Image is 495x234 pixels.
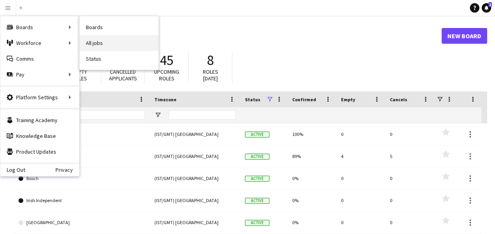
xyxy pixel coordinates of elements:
div: Platform Settings [0,89,79,105]
div: 5 [385,145,434,167]
span: Cancelled applicants [109,68,137,82]
div: (IST/GMT) [GEOGRAPHIC_DATA] [150,145,240,167]
div: 0 [385,212,434,233]
h1: Boards [14,30,441,42]
a: Log Out [0,167,25,173]
span: 45 [160,52,173,69]
div: 0 [385,167,434,189]
div: 0% [287,189,336,211]
div: 0 [336,123,385,145]
div: Boards [0,19,79,35]
span: Cancels [390,97,407,102]
a: Privacy [56,167,79,173]
div: (IST/GMT) [GEOGRAPHIC_DATA] [150,212,240,233]
a: Product Updates [0,144,79,160]
div: 0% [287,167,336,189]
div: 0 [385,123,434,145]
div: (IST/GMT) [GEOGRAPHIC_DATA] [150,167,240,189]
span: 8 [207,52,214,69]
a: Irish Independent [19,189,145,212]
span: Active [245,176,269,182]
div: 4 [336,145,385,167]
div: 0 [385,189,434,211]
span: Upcoming roles [154,68,179,82]
a: Bank of Ireland [19,145,145,167]
div: 100% [287,123,336,145]
a: [GEOGRAPHIC_DATA] [19,212,145,234]
div: 0 [336,189,385,211]
a: Bosch [19,167,145,189]
span: Roles [DATE] [203,68,218,82]
button: Open Filter Menu [154,111,161,119]
input: Board name Filter Input [33,110,145,120]
a: All jobs [80,35,158,51]
div: 0 [336,212,385,233]
span: Status [245,97,260,102]
a: Status [80,51,158,67]
span: Confirmed [292,97,316,102]
div: 89% [287,145,336,167]
span: Active [245,220,269,226]
span: Active [245,154,269,160]
a: New Board [441,28,487,44]
input: Timezone Filter Input [169,110,235,120]
a: Comms [0,51,79,67]
span: 2 [488,2,492,7]
a: Training Academy [0,112,79,128]
a: 2 [482,3,491,13]
a: Boards [80,19,158,35]
div: Workforce [0,35,79,51]
span: Timezone [154,97,176,102]
a: An Post [19,123,145,145]
span: Empty [341,97,355,102]
div: (IST/GMT) [GEOGRAPHIC_DATA] [150,123,240,145]
span: Active [245,198,269,204]
span: Active [245,132,269,137]
div: (IST/GMT) [GEOGRAPHIC_DATA] [150,189,240,211]
div: 0 [336,167,385,189]
div: 0% [287,212,336,233]
a: Knowledge Base [0,128,79,144]
div: Pay [0,67,79,82]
